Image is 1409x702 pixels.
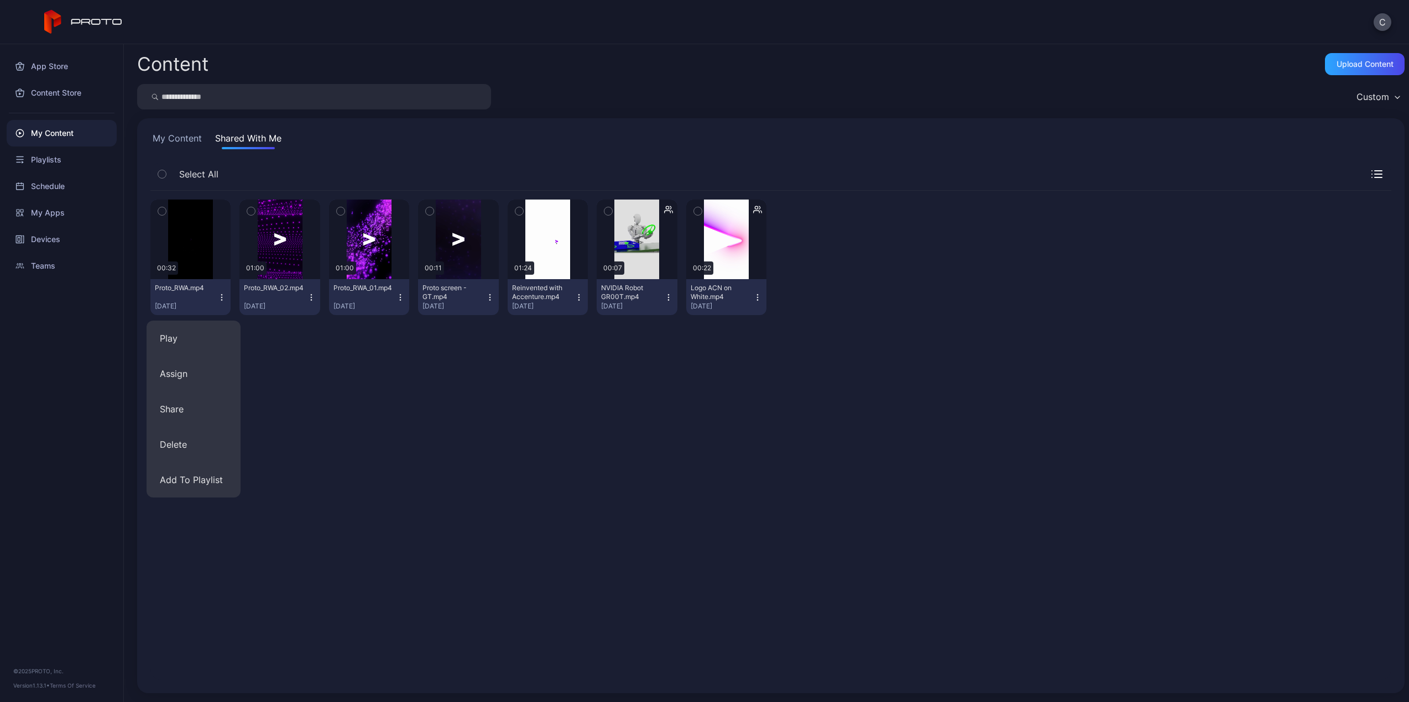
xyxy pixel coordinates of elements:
[7,53,117,80] a: App Store
[7,200,117,226] a: My Apps
[13,667,110,675] div: © 2025 PROTO, Inc.
[597,279,677,315] button: NVIDIA Robot GR00T.mp4[DATE]
[512,302,575,311] div: [DATE]
[691,302,753,311] div: [DATE]
[601,284,662,301] div: NVIDIA Robot GR00T.mp4
[1325,53,1405,75] button: Upload Content
[147,356,241,391] button: Assign
[244,302,306,311] div: [DATE]
[686,279,766,315] button: Logo ACN on White.mp4[DATE]
[179,167,218,181] span: Select All
[155,302,217,311] div: [DATE]
[508,279,588,315] button: Reinvented with Accenture.mp4[DATE]
[1337,60,1394,69] div: Upload Content
[601,302,664,311] div: [DATE]
[1374,13,1391,31] button: C
[691,284,752,301] div: Logo ACN on White.mp4
[13,682,50,689] span: Version 1.13.1 •
[50,682,96,689] a: Terms Of Service
[333,302,396,311] div: [DATE]
[7,80,117,106] a: Content Store
[155,284,216,292] div: Proto_RWA.mp4
[244,284,305,292] div: Proto_RWA_02.mp4
[512,284,573,301] div: Reinvented with Accenture.mp4
[1356,91,1389,102] div: Custom
[137,55,208,74] div: Content
[333,284,394,292] div: Proto_RWA_01.mp4
[329,279,409,315] button: Proto_RWA_01.mp4[DATE]
[418,279,498,315] button: Proto screen - GT.mp4[DATE]
[147,462,241,497] button: Add To Playlist
[150,132,204,149] button: My Content
[1351,84,1405,109] button: Custom
[147,427,241,462] button: Delete
[7,120,117,146] a: My Content
[7,146,117,173] a: Playlists
[213,132,284,149] button: Shared With Me
[7,173,117,200] a: Schedule
[147,321,241,356] button: Play
[150,279,231,315] button: Proto_RWA.mp4[DATE]
[147,391,241,427] button: Share
[422,284,483,301] div: Proto screen - GT.mp4
[7,253,117,279] a: Teams
[7,226,117,253] a: Devices
[422,302,485,311] div: [DATE]
[239,279,320,315] button: Proto_RWA_02.mp4[DATE]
